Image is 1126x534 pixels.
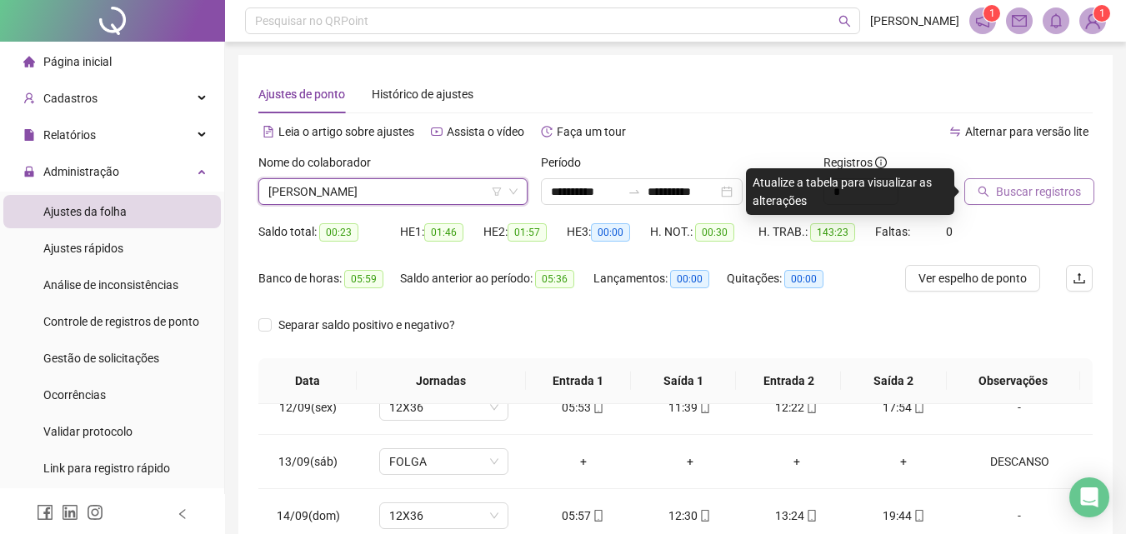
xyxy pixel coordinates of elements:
[543,507,623,525] div: 05:57
[43,352,159,365] span: Gestão de solicitações
[591,402,604,413] span: mobile
[863,452,943,471] div: +
[593,269,727,288] div: Lançamentos:
[389,449,498,474] span: FOLGA
[650,507,730,525] div: 12:30
[268,179,518,204] span: RAISSA MARIA QUIRINO SEREZO
[746,168,954,215] div: Atualize a tabela para visualizar as alterações
[43,55,112,68] span: Página inicial
[757,452,837,471] div: +
[810,223,855,242] span: 143:23
[863,398,943,417] div: 17:54
[87,504,103,521] span: instagram
[389,395,498,420] span: 12X36
[949,126,961,137] span: swap
[841,358,946,404] th: Saída 2
[978,186,989,197] span: search
[43,128,96,142] span: Relatórios
[996,182,1081,201] span: Buscar registros
[447,125,524,138] span: Assista o vídeo
[258,358,357,404] th: Data
[43,315,199,328] span: Controle de registros de ponto
[43,425,133,438] span: Validar protocolo
[863,507,943,525] div: 19:44
[258,269,400,288] div: Banco de horas:
[628,185,641,198] span: to
[492,187,502,197] span: filter
[258,222,400,242] div: Saldo total:
[37,504,53,521] span: facebook
[983,5,1000,22] sup: 1
[804,510,818,522] span: mobile
[1048,13,1063,28] span: bell
[989,7,995,19] span: 1
[43,165,119,178] span: Administração
[823,153,887,172] span: Registros
[263,126,274,137] span: file-text
[23,56,35,67] span: home
[784,270,823,288] span: 00:00
[650,398,730,417] div: 11:39
[357,358,526,404] th: Jornadas
[946,225,953,238] span: 0
[277,509,340,522] span: 14/09(dom)
[535,270,574,288] span: 05:36
[400,269,593,288] div: Saldo anterior ao período:
[43,92,98,105] span: Cadastros
[698,402,711,413] span: mobile
[508,187,518,197] span: down
[319,223,358,242] span: 00:23
[278,455,338,468] span: 13/09(sáb)
[279,401,337,414] span: 12/09(sex)
[650,222,758,242] div: H. NOT.:
[918,269,1027,287] span: Ver espelho de ponto
[970,452,1068,471] div: DESCANSO
[543,398,623,417] div: 05:53
[278,125,414,138] span: Leia o artigo sobre ajustes
[912,510,925,522] span: mobile
[727,269,843,288] div: Quitações:
[838,15,851,27] span: search
[960,372,1067,390] span: Observações
[23,92,35,104] span: user-add
[400,222,483,242] div: HE 1:
[947,358,1080,404] th: Observações
[43,388,106,402] span: Ocorrências
[508,223,547,242] span: 01:57
[757,398,837,417] div: 12:22
[541,153,592,172] label: Período
[43,462,170,475] span: Link para registro rápido
[628,185,641,198] span: swap-right
[591,223,630,242] span: 00:00
[557,125,626,138] span: Faça um tour
[567,222,650,242] div: HE 3:
[1073,272,1086,285] span: upload
[650,452,730,471] div: +
[1069,477,1109,517] div: Open Intercom Messenger
[1093,5,1110,22] sup: Atualize o seu contato no menu Meus Dados
[62,504,78,521] span: linkedin
[424,223,463,242] span: 01:46
[372,87,473,101] span: Histórico de ajustes
[543,452,623,471] div: +
[905,265,1040,292] button: Ver espelho de ponto
[23,166,35,177] span: lock
[965,125,1088,138] span: Alternar para versão lite
[912,402,925,413] span: mobile
[43,278,178,292] span: Análise de inconsistências
[670,270,709,288] span: 00:00
[591,510,604,522] span: mobile
[631,358,736,404] th: Saída 1
[344,270,383,288] span: 05:59
[804,402,818,413] span: mobile
[875,157,887,168] span: info-circle
[757,507,837,525] div: 13:24
[23,129,35,141] span: file
[698,510,711,522] span: mobile
[970,398,1068,417] div: -
[695,223,734,242] span: 00:30
[964,178,1094,205] button: Buscar registros
[258,87,345,101] span: Ajustes de ponto
[736,358,841,404] th: Entrada 2
[1099,7,1105,19] span: 1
